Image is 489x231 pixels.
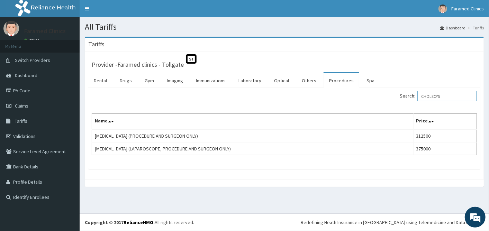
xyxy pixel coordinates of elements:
[124,219,153,225] a: RelianceHMO
[324,73,359,88] a: Procedures
[438,4,447,13] img: User Image
[233,73,267,88] a: Laboratory
[400,91,477,101] label: Search:
[269,73,295,88] a: Optical
[417,91,477,101] input: Search:
[114,73,137,88] a: Drugs
[24,38,41,43] a: Online
[88,73,112,88] a: Dental
[85,219,155,225] strong: Copyright © 2017 .
[466,25,484,31] li: Tariffs
[92,142,414,155] td: [MEDICAL_DATA] (LAPAROSCOPE, PROCEDURE AND SURGEON ONLY)
[92,114,414,130] th: Name
[186,54,197,64] span: St
[15,103,28,109] span: Claims
[451,6,484,12] span: Faramed Clinics
[413,129,477,142] td: 312500
[296,73,322,88] a: Others
[440,25,465,31] a: Dashboard
[92,62,184,68] h3: Provider - Faramed clinics - Tollgate
[301,219,484,226] div: Redefining Heath Insurance in [GEOGRAPHIC_DATA] using Telemedicine and Data Science!
[92,129,414,142] td: [MEDICAL_DATA] (PROCEDURE AND SURGEON ONLY)
[161,73,189,88] a: Imaging
[3,156,132,180] textarea: Type your message and hit 'Enter'
[36,39,116,48] div: Chat with us now
[40,71,96,140] span: We're online!
[114,3,130,20] div: Minimize live chat window
[413,114,477,130] th: Price
[13,35,28,52] img: d_794563401_company_1708531726252_794563401
[80,213,489,231] footer: All rights reserved.
[361,73,380,88] a: Spa
[190,73,231,88] a: Immunizations
[88,41,105,47] h3: Tariffs
[85,22,484,31] h1: All Tariffs
[3,21,19,36] img: User Image
[139,73,160,88] a: Gym
[15,72,37,78] span: Dashboard
[15,118,27,124] span: Tariffs
[15,57,50,63] span: Switch Providers
[413,142,477,155] td: 375000
[24,28,66,34] p: Faramed Clinics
